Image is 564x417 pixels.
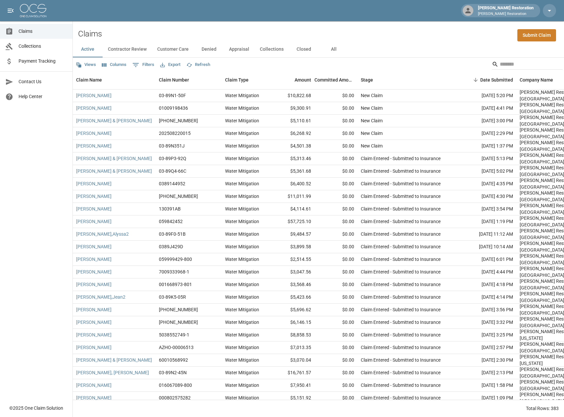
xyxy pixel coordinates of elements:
div: 60010568992 [159,357,188,363]
div: $3,047.56 [271,266,314,278]
button: Show filters [131,60,156,70]
div: $6,146.15 [271,316,314,329]
div: Water Mitigation [225,155,259,162]
div: [DATE] 4:14 PM [457,291,516,304]
button: Contractor Review [103,41,152,57]
div: Claim Entered - Submitted to Insurance [361,357,441,363]
div: $0.00 [314,341,357,354]
a: [PERSON_NAME] [76,281,112,288]
a: [PERSON_NAME] [76,193,112,200]
a: [PERSON_NAME] [76,92,112,99]
div: $2,514.55 [271,253,314,266]
div: Amount [271,71,314,89]
div: [DATE] 4:18 PM [457,278,516,291]
div: Total Rows: 383 [526,405,559,412]
div: [DATE] 3:32 PM [457,316,516,329]
div: $0.00 [314,102,357,115]
div: [DATE] 4:30 PM [457,190,516,203]
div: Claim Entered - Submitted to Insurance [361,306,441,313]
div: [DATE] 1:37 PM [457,140,516,152]
div: $7,013.35 [271,341,314,354]
div: 01-009-215286 [159,117,198,124]
div: © 2025 One Claim Solution [9,405,63,411]
div: $0.00 [314,215,357,228]
div: $5,313.46 [271,152,314,165]
span: Contact Us [19,78,67,85]
div: Water Mitigation [225,117,259,124]
div: Water Mitigation [225,357,259,363]
div: 03-89N2-45N [159,369,187,376]
div: 130391AB [159,206,181,212]
div: Water Mitigation [225,369,259,376]
div: $0.00 [314,266,357,278]
div: $0.00 [314,178,357,190]
div: $5,696.62 [271,304,314,316]
div: Claim Entered - Submitted to Insurance [361,206,441,212]
div: Claim Entered - Submitted to Insurance [361,180,441,187]
div: $5,361.68 [271,165,314,178]
a: [PERSON_NAME] [76,382,112,388]
div: [DATE] 4:41 PM [457,102,516,115]
div: $0.00 [314,316,357,329]
a: [PERSON_NAME] [76,243,112,250]
button: All [319,41,349,57]
div: $0.00 [314,140,357,152]
a: [PERSON_NAME] [76,105,112,111]
div: Claim Entered - Submitted to Insurance [361,243,441,250]
div: Stage [357,71,457,89]
div: $0.00 [314,89,357,102]
div: 000802575282 [159,394,191,401]
div: 001668973-801 [159,281,192,288]
span: Help Center [19,93,67,100]
button: Export [159,60,182,70]
div: Claim Entered - Submitted to Insurance [361,155,441,162]
a: [PERSON_NAME],Jean2 [76,294,125,300]
div: [DATE] 1:58 PM [457,379,516,392]
span: Collections [19,43,67,50]
div: $4,501.38 [271,140,314,152]
div: dynamic tabs [73,41,564,57]
a: [PERSON_NAME] [76,268,112,275]
div: [DATE] 1:09 PM [457,392,516,404]
div: $0.00 [314,367,357,379]
div: Water Mitigation [225,218,259,225]
div: Water Mitigation [225,92,259,99]
div: Water Mitigation [225,306,259,313]
div: $5,110.61 [271,115,314,127]
div: [DATE] 3:56 PM [457,304,516,316]
div: [PERSON_NAME] Restoration [475,5,536,17]
div: $9,484.57 [271,228,314,241]
a: [PERSON_NAME],Alyssa2 [76,231,129,237]
div: 01009198436 [159,105,188,111]
div: 016067089-800 [159,382,192,388]
div: $0.00 [314,127,357,140]
div: Water Mitigation [225,193,259,200]
div: Claim Entered - Submitted to Insurance [361,394,441,401]
div: [DATE] 4:44 PM [457,266,516,278]
a: [PERSON_NAME] [76,319,112,326]
button: Refresh [185,60,212,70]
div: Water Mitigation [225,206,259,212]
div: [DATE] 3:25 PM [457,329,516,341]
button: Active [73,41,103,57]
a: [PERSON_NAME] [76,130,112,137]
div: Claim Entered - Submitted to Insurance [361,331,441,338]
div: $0.00 [314,228,357,241]
div: Water Mitigation [225,130,259,137]
div: $16,761.57 [271,367,314,379]
div: [DATE] 5:02 PM [457,165,516,178]
div: [DATE] 11:12 AM [457,228,516,241]
button: Views [74,60,98,70]
div: Claim Entered - Submitted to Insurance [361,231,441,237]
div: $7,950.41 [271,379,314,392]
div: $0.00 [314,253,357,266]
div: 01-009-194623 [159,306,198,313]
div: 059999429-800 [159,256,192,263]
div: Water Mitigation [225,382,259,388]
div: $0.00 [314,304,357,316]
div: Claim Number [159,71,189,89]
div: [DATE] 2:13 PM [457,367,516,379]
a: [PERSON_NAME] [76,143,112,149]
a: [PERSON_NAME] [76,256,112,263]
div: Water Mitigation [225,143,259,149]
